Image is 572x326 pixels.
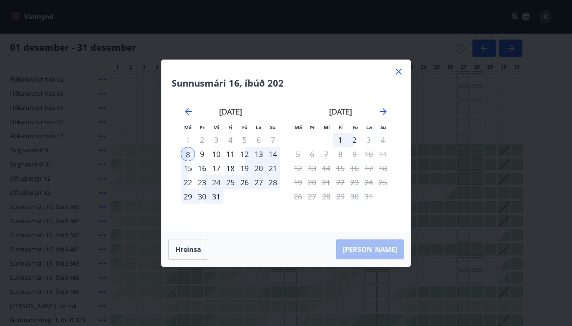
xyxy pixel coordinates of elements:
[184,124,192,130] small: Má
[242,124,247,130] small: Fö
[347,189,362,204] td: Not available. föstudagur, 30. janúar 2026
[195,147,209,161] div: 9
[181,189,195,204] td: Choose mánudagur, 29. desember 2025 as your check-out date. It’s available.
[195,189,209,204] div: 30
[376,161,390,175] td: Not available. sunnudagur, 18. janúar 2026
[172,77,400,89] h4: Sunnusmári 16, íbúð 202
[333,133,347,147] div: 1
[333,175,347,189] td: Not available. fimmtudagur, 22. janúar 2026
[347,133,362,147] div: Aðeins útritun í boði
[266,161,280,175] td: Choose sunnudagur, 21. desember 2025 as your check-out date. It’s available.
[362,189,376,204] td: Not available. laugardagur, 31. janúar 2026
[376,133,390,147] td: Not available. sunnudagur, 4. janúar 2026
[362,147,376,161] td: Not available. laugardagur, 10. janúar 2026
[172,96,400,222] div: Calendar
[183,107,193,117] div: Move backward to switch to the previous month.
[324,124,330,130] small: Mi
[195,175,209,189] td: Choose þriðjudagur, 23. desember 2025 as your check-out date. It’s available.
[333,133,347,147] td: Choose fimmtudagur, 1. janúar 2026 as your check-out date. It’s available.
[352,124,358,130] small: Fö
[209,175,223,189] div: 24
[319,147,333,161] td: Not available. miðvikudagur, 7. janúar 2026
[181,147,195,161] td: Selected as start date. mánudagur, 8. desember 2025
[319,189,333,204] td: Not available. miðvikudagur, 28. janúar 2026
[310,124,315,130] small: Þr
[347,175,362,189] td: Not available. föstudagur, 23. janúar 2026
[266,175,280,189] div: 28
[195,175,209,189] div: 23
[181,161,195,175] div: 15
[223,147,237,161] div: 11
[305,147,319,161] td: Not available. þriðjudagur, 6. janúar 2026
[219,107,242,117] strong: [DATE]
[291,189,305,204] td: Not available. mánudagur, 26. janúar 2026
[347,161,362,175] td: Not available. föstudagur, 16. janúar 2026
[195,161,209,175] div: 16
[195,133,209,147] td: Not available. þriðjudagur, 2. desember 2025
[252,175,266,189] div: 27
[228,124,232,130] small: Fi
[237,147,252,161] td: Choose föstudagur, 12. desember 2025 as your check-out date. It’s available.
[376,175,390,189] td: Not available. sunnudagur, 25. janúar 2026
[378,107,388,117] div: Move forward to switch to the next month.
[295,124,302,130] small: Má
[339,124,343,130] small: Fi
[305,161,319,175] td: Not available. þriðjudagur, 13. janúar 2026
[366,124,372,130] small: La
[252,161,266,175] div: 20
[266,175,280,189] td: Choose sunnudagur, 28. desember 2025 as your check-out date. It’s available.
[266,161,280,175] div: 21
[291,147,305,161] td: Not available. mánudagur, 5. janúar 2026
[195,161,209,175] td: Choose þriðjudagur, 16. desember 2025 as your check-out date. It’s available.
[252,161,266,175] td: Choose laugardagur, 20. desember 2025 as your check-out date. It’s available.
[319,175,333,189] td: Not available. miðvikudagur, 21. janúar 2026
[209,189,223,204] div: 31
[181,133,195,147] td: Not available. mánudagur, 1. desember 2025
[209,189,223,204] td: Choose miðvikudagur, 31. desember 2025 as your check-out date. It’s available.
[181,175,195,189] td: Choose mánudagur, 22. desember 2025 as your check-out date. It’s available.
[237,161,252,175] td: Choose föstudagur, 19. desember 2025 as your check-out date. It’s available.
[237,175,252,189] td: Choose föstudagur, 26. desember 2025 as your check-out date. It’s available.
[252,147,266,161] div: 13
[333,161,347,175] td: Not available. fimmtudagur, 15. janúar 2026
[209,133,223,147] td: Not available. miðvikudagur, 3. desember 2025
[168,239,208,260] button: Hreinsa
[209,161,223,175] div: 17
[181,161,195,175] td: Choose mánudagur, 15. desember 2025 as your check-out date. It’s available.
[319,161,333,175] td: Not available. miðvikudagur, 14. janúar 2026
[347,133,362,147] td: Choose föstudagur, 2. janúar 2026 as your check-out date. It’s available.
[181,175,195,189] div: 22
[380,124,386,130] small: Su
[252,175,266,189] td: Choose laugardagur, 27. desember 2025 as your check-out date. It’s available.
[181,147,195,161] div: 8
[195,147,209,161] td: Choose þriðjudagur, 9. desember 2025 as your check-out date. It’s available.
[237,175,252,189] div: 26
[291,161,305,175] td: Not available. mánudagur, 12. janúar 2026
[333,147,347,161] td: Not available. fimmtudagur, 8. janúar 2026
[329,107,352,117] strong: [DATE]
[213,124,220,130] small: Mi
[223,175,237,189] div: 25
[333,189,347,204] td: Not available. fimmtudagur, 29. janúar 2026
[266,133,280,147] td: Not available. sunnudagur, 7. desember 2025
[266,147,280,161] div: 14
[362,133,376,147] td: Not available. laugardagur, 3. janúar 2026
[347,147,362,161] td: Not available. föstudagur, 9. janúar 2026
[305,175,319,189] td: Not available. þriðjudagur, 20. janúar 2026
[209,147,223,161] td: Choose miðvikudagur, 10. desember 2025 as your check-out date. It’s available.
[223,161,237,175] div: 18
[209,161,223,175] td: Choose miðvikudagur, 17. desember 2025 as your check-out date. It’s available.
[200,124,205,130] small: Þr
[237,147,252,161] div: 12
[223,147,237,161] td: Choose fimmtudagur, 11. desember 2025 as your check-out date. It’s available.
[223,161,237,175] td: Choose fimmtudagur, 18. desember 2025 as your check-out date. It’s available.
[223,175,237,189] td: Choose fimmtudagur, 25. desember 2025 as your check-out date. It’s available.
[291,175,305,189] td: Not available. mánudagur, 19. janúar 2026
[362,175,376,189] td: Not available. laugardagur, 24. janúar 2026
[209,147,223,161] div: 10
[252,133,266,147] td: Not available. laugardagur, 6. desember 2025
[305,189,319,204] td: Not available. þriðjudagur, 27. janúar 2026
[376,147,390,161] td: Not available. sunnudagur, 11. janúar 2026
[223,133,237,147] td: Not available. fimmtudagur, 4. desember 2025
[209,175,223,189] td: Choose miðvikudagur, 24. desember 2025 as your check-out date. It’s available.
